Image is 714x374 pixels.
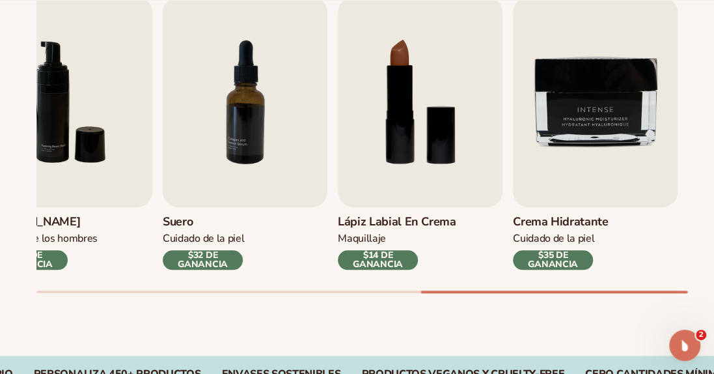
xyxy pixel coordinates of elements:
h3: Lápiz labial en crema [338,215,456,229]
div: Maquillaje [338,232,456,246]
div: Cuidado de la piel [513,232,608,246]
div: Cuidado de la piel [163,232,244,246]
iframe: Intercom live chat [669,330,700,361]
div: $32 DE GANANCIA [163,250,243,270]
span: 2 [696,330,706,340]
div: $14 DE GANANCIA [338,250,418,270]
h3: Suero [163,215,244,229]
h3: Crema hidratante [513,215,608,229]
div: $35 DE GANANCIA [513,250,593,270]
